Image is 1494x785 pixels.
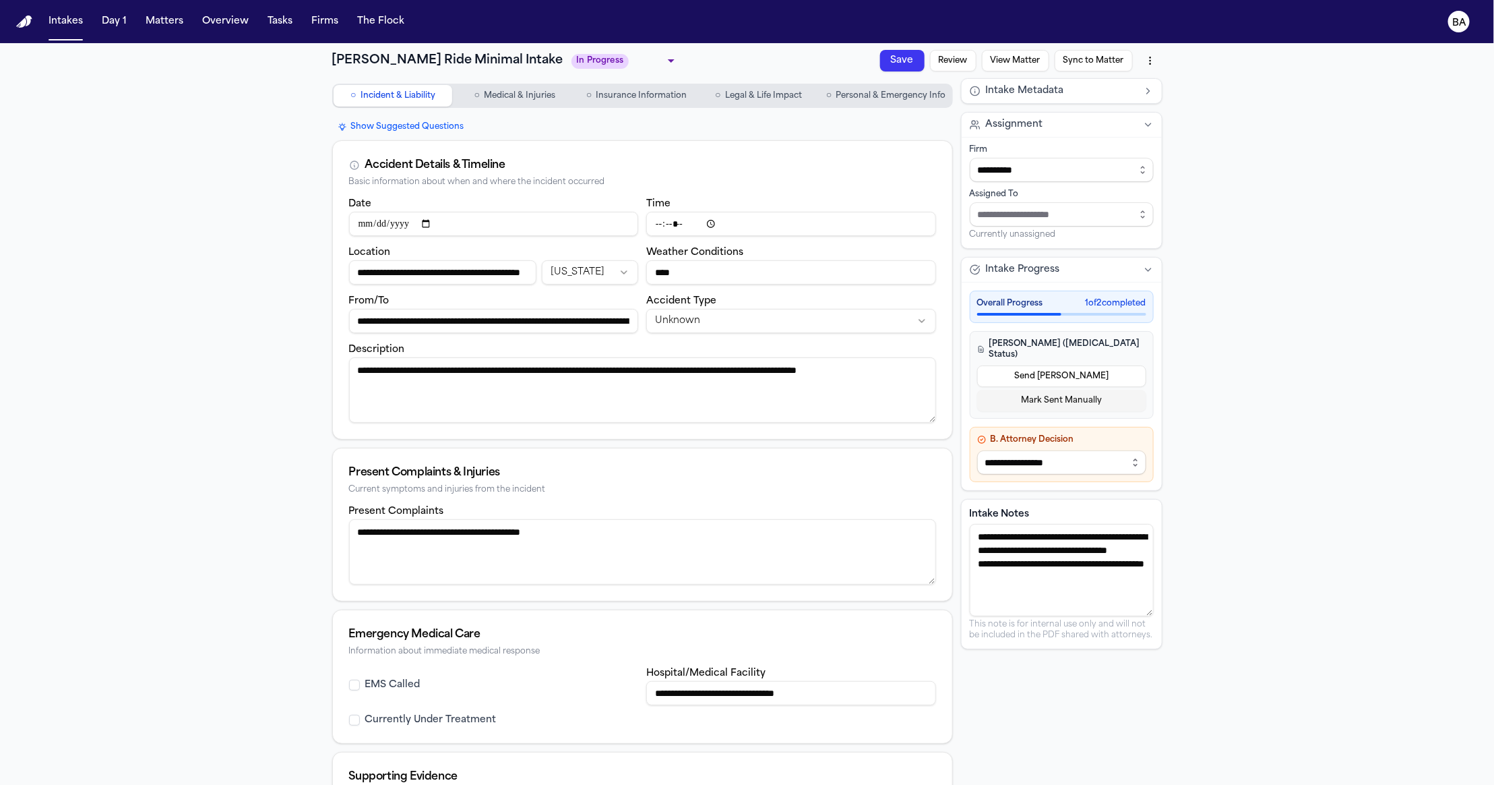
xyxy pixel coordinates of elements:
span: Legal & Life Impact [725,90,802,101]
label: Description [349,345,405,355]
input: Incident time [646,212,936,236]
input: Weather conditions [646,260,936,285]
span: Intake Metadata [986,84,1064,98]
input: Assign to staff member [970,202,1154,227]
textarea: Present complaints [349,519,937,585]
button: Assignment [962,113,1162,137]
a: Home [16,16,32,28]
div: Emergency Medical Care [349,627,936,643]
button: Matters [140,9,189,34]
button: Go to Incident & Liability [334,85,453,107]
button: Sync to Matter [1055,50,1133,71]
label: Weather Conditions [646,248,743,258]
button: Intake Metadata [962,79,1162,103]
h4: [PERSON_NAME] ([MEDICAL_DATA] Status) [977,339,1146,360]
button: Overview [197,9,254,34]
button: Intakes [43,9,88,34]
span: Incident & Liability [361,90,435,101]
span: ○ [586,89,592,103]
span: Assignment [986,118,1043,132]
div: Firm [970,144,1154,155]
span: ○ [826,89,832,103]
h1: [PERSON_NAME] Ride Minimal Intake [332,51,563,70]
span: ○ [350,89,356,103]
span: Insurance Information [596,90,687,101]
button: More actions [1138,49,1162,73]
button: Go to Personal & Emergency Info [821,85,951,107]
span: Currently unassigned [970,229,1056,240]
div: Information about immediate medical response [349,647,936,657]
label: Hospital/Medical Facility [646,668,766,678]
label: From/To [349,296,390,306]
label: Intake Notes [970,508,1154,521]
span: Personal & Emergency Info [836,90,945,101]
button: Go to Insurance Information [577,85,696,107]
div: Assigned To [970,189,1154,200]
button: Tasks [262,9,298,34]
button: Go to Medical & Injuries [455,85,574,107]
img: Finch Logo [16,16,32,28]
span: In Progress [571,54,629,69]
div: Basic information about when and where the incident occurred [349,177,936,187]
button: View Matter [982,50,1049,71]
div: Supporting Evidence [349,769,936,785]
h4: B. Attorney Decision [977,434,1146,445]
button: Send [PERSON_NAME] [977,366,1146,387]
button: Mark Sent Manually [977,390,1146,411]
input: Select firm [970,158,1154,182]
div: Accident Details & Timeline [365,157,505,173]
span: ○ [474,89,480,103]
button: The Flock [352,9,410,34]
textarea: Intake notes [970,524,1154,616]
label: Date [349,199,372,209]
textarea: Incident description [349,357,937,423]
label: Currently Under Treatment [365,714,497,727]
label: Location [349,248,391,258]
span: Medical & Injuries [484,90,555,101]
div: Present Complaints & Injuries [349,465,936,481]
input: From/To destination [349,309,639,333]
button: Save [880,50,925,71]
button: Intake Progress [962,258,1162,282]
button: Incident state [542,260,638,285]
button: Firms [306,9,344,34]
label: Present Complaints [349,506,444,517]
button: Go to Legal & Life Impact [699,85,818,107]
p: This note is for internal use only and will not be included in the PDF shared with attorneys. [970,619,1154,641]
input: Incident date [349,212,639,236]
label: Time [646,199,671,209]
span: Intake Progress [986,263,1060,277]
span: Overall Progress [977,298,1043,309]
input: Incident location [349,260,536,285]
label: Accident Type [646,296,716,306]
button: Review [930,50,976,71]
div: Update intake status [571,51,679,70]
div: Current symptoms and injuries from the incident [349,485,936,495]
span: 1 of 2 completed [1086,298,1146,309]
input: Hospital or medical facility [646,681,936,705]
label: EMS Called [365,678,421,692]
span: ○ [715,89,720,103]
button: Day 1 [96,9,132,34]
button: Show Suggested Questions [332,119,470,135]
